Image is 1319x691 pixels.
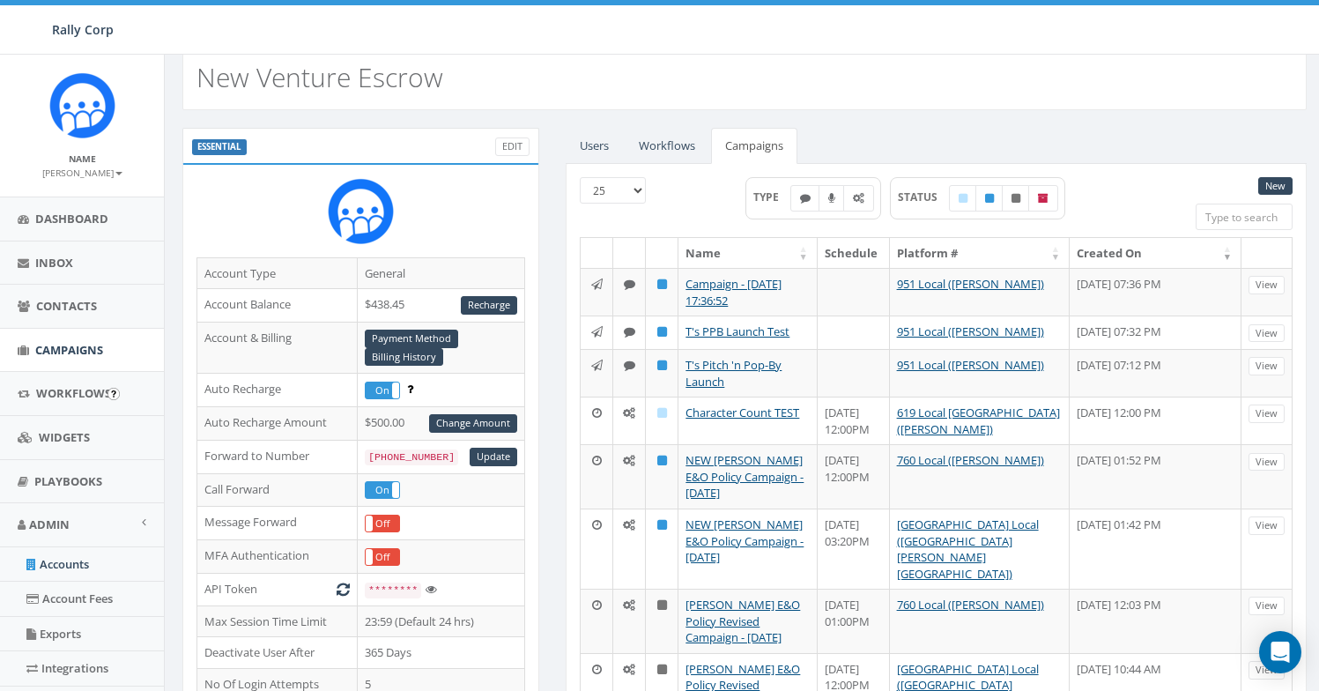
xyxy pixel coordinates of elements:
[358,637,525,669] td: 365 Days
[685,452,804,501] a: NEW [PERSON_NAME] E&O Policy Campaign - [DATE]
[897,405,1060,437] a: 619 Local [GEOGRAPHIC_DATA] ([PERSON_NAME])
[657,326,667,338] i: Published
[566,128,623,164] a: Users
[685,597,800,645] a: [PERSON_NAME] E&O Policy Revised Campaign - [DATE]
[657,279,667,290] i: Published
[819,185,845,212] label: Ringless Voice Mail
[29,516,70,532] span: Admin
[197,440,358,473] td: Forward to Number
[197,540,358,574] td: MFA Authentication
[1249,661,1285,680] a: View
[898,189,950,204] span: STATUS
[36,298,97,314] span: Contacts
[34,473,102,489] span: Playbooks
[657,407,667,419] i: Draft
[1070,397,1241,444] td: [DATE] 12:00 PM
[1249,324,1285,343] a: View
[897,597,1044,613] a: 760 Local ([PERSON_NAME])
[624,326,635,338] i: Text SMS
[1070,268,1241,316] td: [DATE] 07:36 PM
[843,185,874,212] label: Automated Message
[365,450,458,465] code: [PHONE_NUMBER]
[623,599,635,611] i: Automated Message
[366,549,399,566] label: Off
[818,397,890,444] td: [DATE] 12:00PM
[461,296,517,315] a: Recharge
[197,507,358,540] td: Message Forward
[196,63,443,92] h2: New Venture Escrow
[818,589,890,653] td: [DATE] 01:00PM
[197,289,358,323] td: Account Balance
[1070,444,1241,509] td: [DATE] 01:52 PM
[1249,276,1285,294] a: View
[197,257,358,289] td: Account Type
[897,452,1044,468] a: 760 Local ([PERSON_NAME])
[1070,238,1241,269] th: Created On: activate to sort column ascending
[897,323,1044,339] a: 951 Local ([PERSON_NAME])
[685,276,782,308] a: Campaign - [DATE] 17:36:52
[592,599,602,611] i: Schedule: Pick a date and time to send
[897,516,1039,582] a: [GEOGRAPHIC_DATA] Local ([GEOGRAPHIC_DATA][PERSON_NAME][GEOGRAPHIC_DATA])
[495,137,530,156] a: Edit
[35,342,103,358] span: Campaigns
[365,515,400,533] div: OnOff
[592,664,602,675] i: Schedule: Pick a date and time to send
[407,381,413,397] span: Enable to prevent campaign failure.
[591,326,603,338] i: Immediate: Send all messages now
[753,189,791,204] span: TYPE
[365,548,400,567] div: OnOff
[42,167,122,179] small: [PERSON_NAME]
[890,238,1070,269] th: Platform #: activate to sort column ascending
[657,455,667,466] i: Published
[592,455,602,466] i: Schedule: Pick a date and time to send
[949,185,977,212] label: Draft
[197,574,358,606] td: API Token
[107,388,120,400] input: Submit
[818,509,890,589] td: [DATE] 03:20PM
[1070,316,1241,349] td: [DATE] 07:32 PM
[365,348,443,367] a: Billing History
[975,185,1004,212] label: Published
[657,519,667,531] i: Published
[366,516,399,532] label: Off
[623,407,635,419] i: Automated Message
[592,407,602,419] i: Schedule: Pick a date and time to send
[1011,193,1020,204] i: Unpublished
[625,128,709,164] a: Workflows
[429,414,517,433] a: Change Amount
[790,185,820,212] label: Text SMS
[592,519,602,531] i: Schedule: Pick a date and time to send
[1258,177,1293,196] a: New
[470,448,517,466] a: Update
[1249,516,1285,535] a: View
[328,178,394,244] img: Rally_Corp_Icon_1.png
[897,357,1044,373] a: 951 Local ([PERSON_NAME])
[1070,349,1241,397] td: [DATE] 07:12 PM
[897,276,1044,292] a: 951 Local ([PERSON_NAME])
[1028,185,1058,212] label: Archived
[1259,631,1301,673] div: Open Intercom Messenger
[197,473,358,507] td: Call Forward
[623,519,635,531] i: Automated Message
[800,193,811,204] i: Text SMS
[711,128,797,164] a: Campaigns
[1070,509,1241,589] td: [DATE] 01:42 PM
[49,72,115,138] img: Icon_1.png
[197,322,358,374] td: Account & Billing
[828,193,835,204] i: Ringless Voice Mail
[192,139,247,155] label: ESSENTIAL
[39,429,90,445] span: Widgets
[366,383,399,399] label: On
[818,444,890,509] td: [DATE] 12:00PM
[365,382,400,400] div: OnOff
[818,238,890,269] th: Schedule
[358,289,525,323] td: $438.45
[685,357,782,390] a: T's Pitch 'n Pop-By Launch
[42,164,122,180] a: [PERSON_NAME]
[36,385,111,401] span: Workflows
[69,152,96,165] small: Name
[358,407,525,441] td: $500.00
[624,279,635,290] i: Text SMS
[337,583,350,595] i: Generate New Token
[1249,405,1285,423] a: View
